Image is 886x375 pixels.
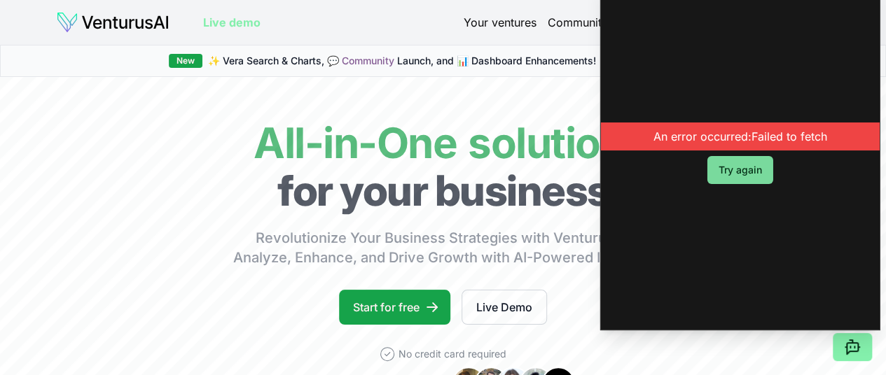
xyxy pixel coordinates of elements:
div: New [169,54,202,68]
span: ✨ Vera Search & Charts, 💬 Launch, and 📊 Dashboard Enhancements! [208,54,596,68]
a: Community [342,55,394,66]
button: Try again [707,156,773,184]
a: Live Demo [462,290,547,325]
a: Live demo [203,14,261,31]
a: Your ventures [464,14,537,31]
img: logo [56,11,169,34]
div: An error occurred: Failed to fetch [601,122,880,150]
a: Community [548,14,608,31]
a: Start for free [339,290,450,325]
